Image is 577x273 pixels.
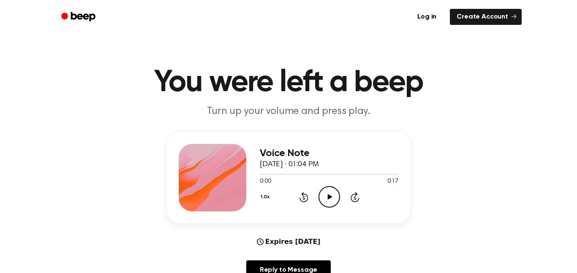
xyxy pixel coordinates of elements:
[387,177,398,186] span: 0:17
[409,7,445,27] a: Log in
[55,9,103,25] a: Beep
[257,237,321,247] div: Expires [DATE]
[260,177,271,186] span: 0:00
[126,105,451,119] p: Turn up your volume and press play.
[450,9,522,25] a: Create Account
[72,68,505,98] h1: You were left a beep
[260,190,272,204] button: 1.0x
[260,161,319,168] span: [DATE] · 01:04 PM
[260,148,398,159] h3: Voice Note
